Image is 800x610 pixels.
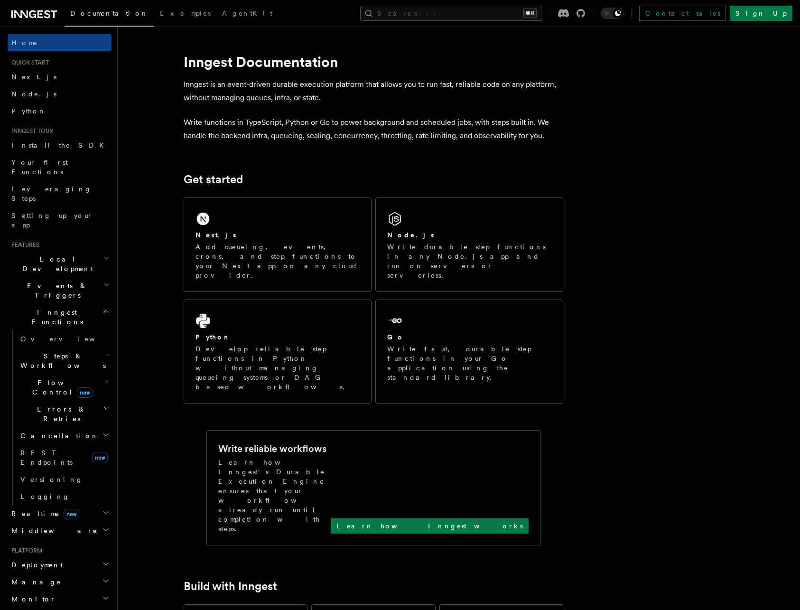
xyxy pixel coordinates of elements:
[11,159,68,176] span: Your first Functions
[8,330,112,505] div: Inngest Functions
[11,107,46,115] span: Python
[8,594,56,604] span: Monitor
[17,374,112,401] button: Flow Controlnew
[8,281,103,300] span: Events & Triggers
[11,38,38,47] span: Home
[184,173,243,186] a: Get started
[11,73,56,81] span: Next.js
[601,8,623,19] button: Toggle dark mode
[17,427,112,444] button: Cancellation
[8,577,61,587] span: Manage
[17,330,112,347] a: Overview
[17,431,99,441] span: Cancellation
[8,154,112,180] a: Your first Functions
[8,509,79,518] span: Realtime
[8,277,112,304] button: Events & Triggers
[8,85,112,103] a: Node.js
[8,254,103,273] span: Local Development
[8,137,112,154] a: Install the SDK
[8,591,112,608] button: Monitor
[8,127,53,135] span: Inngest tour
[20,493,70,500] span: Logging
[331,518,529,534] a: Learn how Inngest works
[184,197,372,292] a: Next.jsAdd queueing, events, crons, and step functions to your Next app on any cloud provider.
[375,197,563,292] a: Node.jsWrite durable step functions in any Node.js app and run on servers or serverless.
[218,442,326,455] h2: Write reliable workflows
[8,505,112,522] button: Realtimenew
[8,573,112,591] button: Manage
[11,185,92,202] span: Leveraging Steps
[8,34,112,51] a: Home
[336,521,523,531] p: Learn how Inngest works
[8,180,112,207] a: Leveraging Steps
[17,351,106,370] span: Steps & Workflows
[8,560,63,570] span: Deployment
[8,103,112,120] a: Python
[8,241,39,249] span: Features
[8,59,49,66] span: Quick start
[195,230,236,240] h2: Next.js
[17,378,104,397] span: Flow Control
[70,9,149,17] span: Documentation
[222,9,272,17] span: AgentKit
[11,90,56,98] span: Node.js
[17,471,112,488] a: Versioning
[639,6,726,21] a: Contact sales
[8,526,98,535] span: Middleware
[154,3,216,26] a: Examples
[184,78,563,104] p: Inngest is an event-driven durable execution platform that allows you to run fast, reliable code ...
[92,452,108,463] span: new
[8,308,102,327] span: Inngest Functions
[20,449,73,466] span: REST Endpoints
[8,68,112,85] a: Next.js
[20,476,83,483] span: Versioning
[195,344,360,392] p: Develop reliable step functions in Python without managing queueing systems or DAG based workflows.
[184,116,563,142] p: Write functions in TypeScript, Python or Go to power background and scheduled jobs, with steps bu...
[730,6,792,21] a: Sign Up
[387,344,551,382] p: Write fast, durable step functions in your Go application using the standard library.
[387,332,404,342] h2: Go
[8,251,112,277] button: Local Development
[17,401,112,427] button: Errors & Retries
[195,242,360,280] p: Add queueing, events, crons, and step functions to your Next app on any cloud provider.
[216,3,278,26] a: AgentKit
[218,458,331,534] p: Learn how Inngest's Durable Execution Engine ensures that your workflow already run until complet...
[8,547,43,554] span: Platform
[184,580,277,593] a: Build with Inngest
[184,53,563,70] h1: Inngest Documentation
[184,300,372,404] a: PythonDevelop reliable step functions in Python without managing queueing systems or DAG based wo...
[17,444,112,471] a: REST Endpointsnew
[8,207,112,234] a: Setting up your app
[17,488,112,505] a: Logging
[195,332,231,342] h2: Python
[160,9,211,17] span: Examples
[387,230,434,240] h2: Node.js
[77,387,93,398] span: new
[20,335,118,343] span: Overview
[11,141,110,149] span: Install the SDK
[523,9,537,18] kbd: ⌘K
[8,522,112,539] button: Middleware
[17,404,103,423] span: Errors & Retries
[64,509,79,519] span: new
[11,212,93,229] span: Setting up your app
[17,347,112,374] button: Steps & Workflows
[387,242,551,280] p: Write durable step functions in any Node.js app and run on servers or serverless.
[8,556,112,573] button: Deployment
[360,6,542,21] button: Search...⌘K
[8,304,112,330] button: Inngest Functions
[65,3,154,27] a: Documentation
[375,300,563,404] a: GoWrite fast, durable step functions in your Go application using the standard library.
